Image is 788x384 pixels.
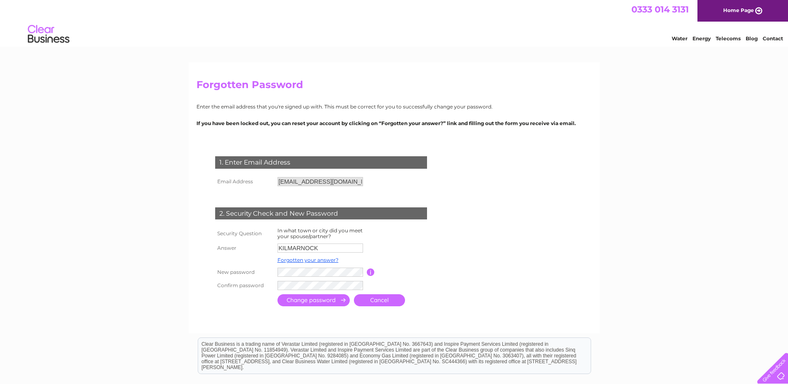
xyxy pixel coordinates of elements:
[631,4,689,15] a: 0333 014 3131
[213,226,275,241] th: Security Question
[213,241,275,255] th: Answer
[692,35,711,42] a: Energy
[367,268,375,276] input: Information
[213,175,275,188] th: Email Address
[672,35,687,42] a: Water
[27,22,70,47] img: logo.png
[213,266,275,279] th: New password
[196,79,592,95] h2: Forgotten Password
[277,227,363,239] label: In what town or city did you meet your spouse/partner?
[716,35,741,42] a: Telecoms
[277,294,350,306] input: Submit
[763,35,783,42] a: Contact
[196,119,592,127] p: If you have been locked out, you can reset your account by clicking on “Forgotten your answer?” l...
[354,294,405,306] a: Cancel
[198,5,591,40] div: Clear Business is a trading name of Verastar Limited (registered in [GEOGRAPHIC_DATA] No. 3667643...
[215,156,427,169] div: 1. Enter Email Address
[277,257,339,263] a: Forgotten your answer?
[196,103,592,111] p: Enter the email address that you're signed up with. This must be correct for you to successfully ...
[213,279,275,292] th: Confirm password
[746,35,758,42] a: Blog
[215,207,427,220] div: 2. Security Check and New Password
